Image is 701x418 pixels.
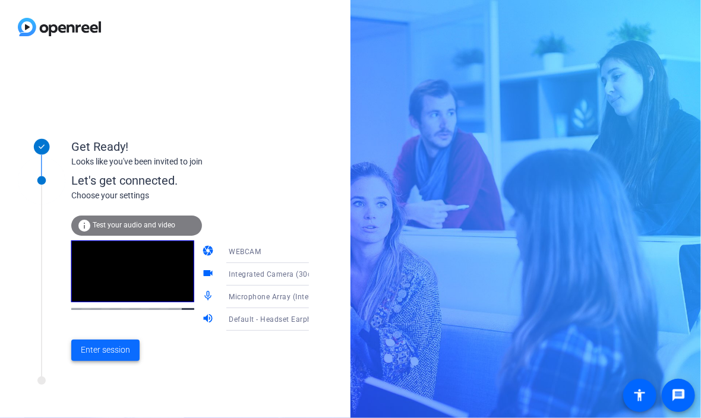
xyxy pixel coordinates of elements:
[81,344,130,356] span: Enter session
[202,267,216,281] mat-icon: videocam
[93,221,175,229] span: Test your audio and video
[71,138,309,156] div: Get Ready!
[71,189,333,202] div: Choose your settings
[202,290,216,304] mat-icon: mic_none
[633,388,647,403] mat-icon: accessibility
[671,388,686,403] mat-icon: message
[202,312,216,327] mat-icon: volume_up
[229,248,261,256] span: WEBCAM
[77,218,91,233] mat-icon: info
[71,156,309,168] div: Looks like you've been invited to join
[202,245,216,259] mat-icon: camera
[71,172,333,189] div: Let's get connected.
[229,292,492,301] span: Microphone Array (Intel® Smart Sound Technology for Digital Microphones)
[71,340,140,361] button: Enter session
[229,269,337,278] span: Integrated Camera (30c9:005f)
[229,314,372,324] span: Default - Headset Earphone (Poly BT600)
